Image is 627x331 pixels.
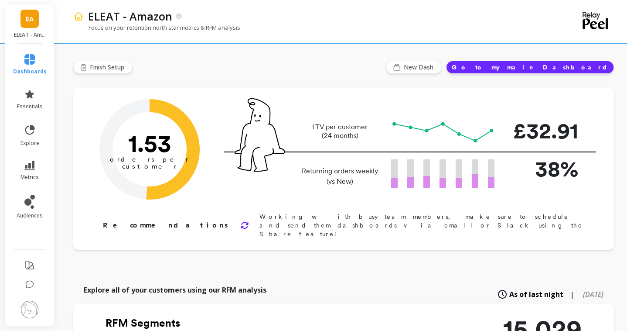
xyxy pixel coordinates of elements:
p: Working with busy team members, make sure to schedule and send them dashboards via email or Slack... [259,212,586,238]
span: EA [26,14,34,24]
span: New Dash [404,63,436,72]
span: [DATE] [583,290,603,299]
p: Focus on your retention north star metrics & RFM analysis [73,24,240,31]
h2: RFM Segments [106,316,402,330]
img: pal seatted on line [235,98,285,172]
span: metrics [20,174,39,181]
button: Go to my main Dashboard [446,61,614,74]
p: LTV per customer (24 months) [299,123,381,140]
span: explore [20,140,39,147]
p: Returning orders weekly (vs New) [299,166,381,187]
p: Explore all of your customers using our RFM analysis [84,285,266,295]
button: New Dash [386,61,442,74]
span: essentials [17,103,42,110]
tspan: orders per [110,155,189,163]
tspan: customer [122,162,177,170]
img: profile picture [21,301,38,318]
span: As of last night [509,289,563,300]
span: audiences [17,212,43,219]
p: £32.91 [508,114,578,147]
text: 1.53 [128,129,171,158]
p: Recommendations [103,220,230,231]
p: ELEAT - Amazon [88,9,172,24]
button: Finish Setup [73,61,133,74]
img: header icon [73,11,84,21]
span: Finish Setup [90,63,127,72]
p: 38% [508,152,578,185]
p: ELEAT - Amazon [14,31,46,38]
span: dashboards [13,68,47,75]
span: | [570,289,574,300]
